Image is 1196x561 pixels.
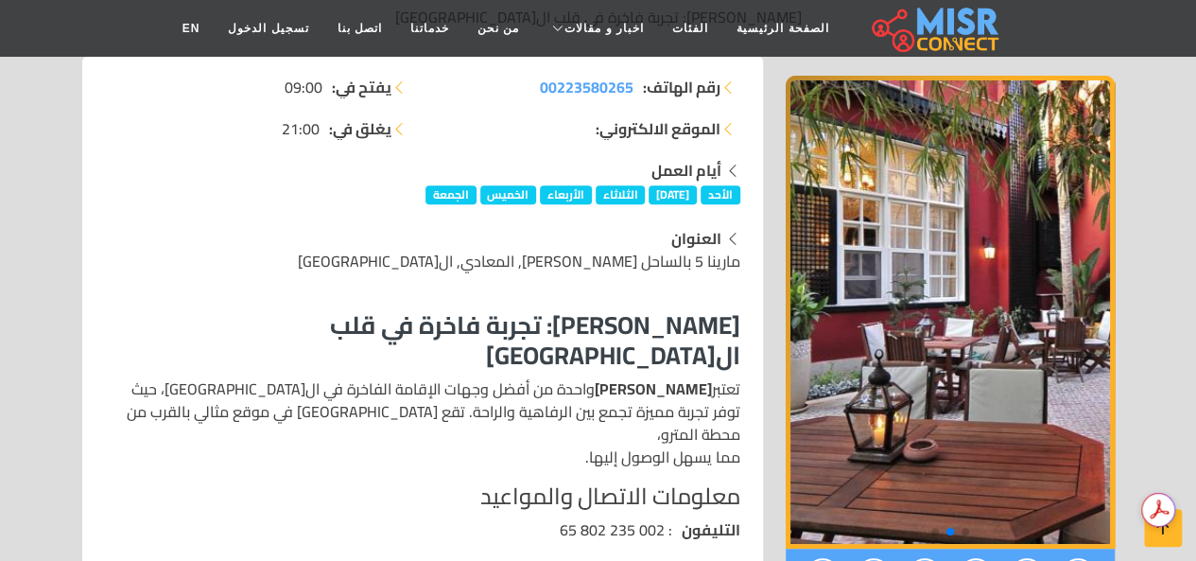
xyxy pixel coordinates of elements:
span: الأربعاء [540,185,592,204]
strong: يفتح في: [332,76,391,98]
span: 09:00 [285,76,322,98]
strong: أيام العمل [651,156,721,184]
strong: رقم الهاتف: [643,76,720,98]
h4: معلومات الاتصال والمواعيد [105,483,740,511]
span: Go to slide 3 [931,528,939,535]
span: مارينا 5 بالساحل [PERSON_NAME], المعادي, ال[GEOGRAPHIC_DATA] [298,247,740,275]
span: الأحد [701,185,740,204]
img: فيلا بيل إيبوك [786,76,1115,549]
span: Go to slide 1 [962,528,969,535]
span: [DATE] [649,185,697,204]
span: الثلاثاء [596,185,646,204]
strong: التليفون [682,518,740,541]
strong: العنوان [671,224,721,253]
a: EN [168,10,215,46]
span: الخميس [480,185,537,204]
span: اخبار و مقالات [564,20,644,37]
img: main.misr_connect [872,5,998,52]
strong: [PERSON_NAME] [595,375,712,403]
a: خدماتنا [396,10,463,46]
a: اخبار و مقالات [533,10,658,46]
a: 00223580265 [540,76,633,98]
a: تسجيل الدخول [214,10,322,46]
a: الفئات [658,10,722,46]
li: : 002 235 802 65 [105,518,740,541]
span: 00223580265 [540,73,633,101]
div: 2 / 3 [786,76,1115,549]
h3: [PERSON_NAME]: تجربة فاخرة في قلب ال[GEOGRAPHIC_DATA] [105,310,740,369]
span: 21:00 [282,117,320,140]
span: Go to slide 2 [946,528,954,535]
p: تعتبر واحدة من أفضل وجهات الإقامة الفاخرة في ال[GEOGRAPHIC_DATA]، حيث توفر تجربة مميزة تجمع بين ا... [105,377,740,468]
a: من نحن [463,10,533,46]
a: اتصل بنا [323,10,396,46]
strong: يغلق في: [329,117,391,140]
a: الصفحة الرئيسية [722,10,842,46]
span: الجمعة [425,185,477,204]
strong: الموقع الالكتروني: [596,117,720,140]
